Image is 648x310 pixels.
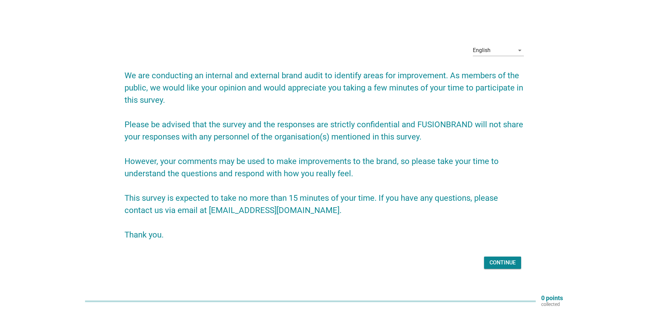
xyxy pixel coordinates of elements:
[541,301,563,307] p: collected
[541,295,563,301] p: 0 points
[124,63,524,241] h2: We are conducting an internal and external brand audit to identify areas for improvement. As memb...
[489,259,516,267] div: Continue
[516,46,524,54] i: arrow_drop_down
[484,257,521,269] button: Continue
[473,47,491,53] div: English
